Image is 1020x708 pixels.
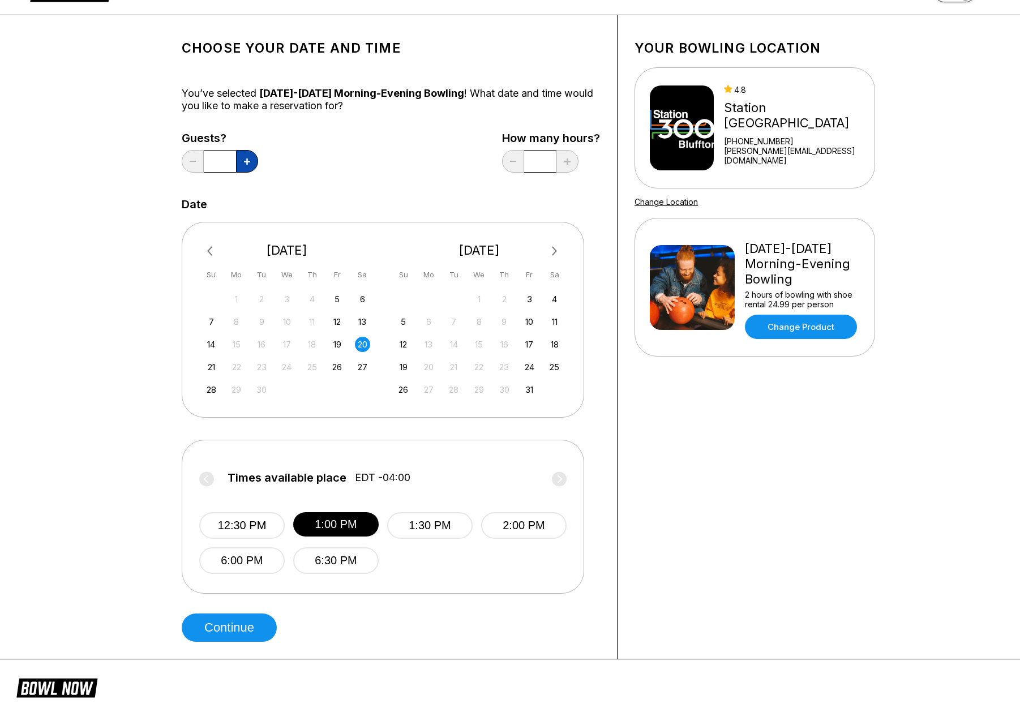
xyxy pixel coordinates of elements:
[522,291,537,307] div: Choose Friday, October 3rd, 2025
[496,382,512,397] div: Not available Thursday, October 30th, 2025
[395,290,564,397] div: month 2025-10
[254,382,269,397] div: Not available Tuesday, September 30th, 2025
[229,267,244,282] div: Mo
[522,359,537,375] div: Choose Friday, October 24th, 2025
[229,359,244,375] div: Not available Monday, September 22nd, 2025
[305,359,320,375] div: Not available Thursday, September 25th, 2025
[724,136,870,146] div: [PHONE_NUMBER]
[547,314,562,329] div: Choose Saturday, October 11th, 2025
[396,382,411,397] div: Choose Sunday, October 26th, 2025
[472,337,487,352] div: Not available Wednesday, October 15th, 2025
[745,241,860,287] div: [DATE]-[DATE] Morning-Evening Bowling
[305,267,320,282] div: Th
[546,242,564,260] button: Next Month
[355,359,370,375] div: Choose Saturday, September 27th, 2025
[522,267,537,282] div: Fr
[496,359,512,375] div: Not available Thursday, October 23rd, 2025
[387,512,473,539] button: 1:30 PM
[329,359,345,375] div: Choose Friday, September 26th, 2025
[293,512,379,537] button: 1:00 PM
[496,314,512,329] div: Not available Thursday, October 9th, 2025
[182,198,207,211] label: Date
[279,359,294,375] div: Not available Wednesday, September 24th, 2025
[472,359,487,375] div: Not available Wednesday, October 22nd, 2025
[293,547,379,574] button: 6:30 PM
[472,267,487,282] div: We
[305,337,320,352] div: Not available Thursday, September 18th, 2025
[229,337,244,352] div: Not available Monday, September 15th, 2025
[355,337,370,352] div: Choose Saturday, September 20th, 2025
[522,314,537,329] div: Choose Friday, October 10th, 2025
[650,85,714,170] img: Station 300 Bluffton
[502,132,600,144] label: How many hours?
[254,314,269,329] div: Not available Tuesday, September 9th, 2025
[421,382,436,397] div: Not available Monday, October 27th, 2025
[472,314,487,329] div: Not available Wednesday, October 8th, 2025
[481,512,567,539] button: 2:00 PM
[472,382,487,397] div: Not available Wednesday, October 29th, 2025
[329,314,345,329] div: Choose Friday, September 12th, 2025
[204,314,219,329] div: Choose Sunday, September 7th, 2025
[724,100,870,131] div: Station [GEOGRAPHIC_DATA]
[635,197,698,207] a: Change Location
[522,382,537,397] div: Choose Friday, October 31st, 2025
[204,382,219,397] div: Choose Sunday, September 28th, 2025
[724,146,870,165] a: [PERSON_NAME][EMAIL_ADDRESS][DOMAIN_NAME]
[421,267,436,282] div: Mo
[254,359,269,375] div: Not available Tuesday, September 23rd, 2025
[547,337,562,352] div: Choose Saturday, October 18th, 2025
[392,243,567,258] div: [DATE]
[724,85,870,95] div: 4.8
[254,337,269,352] div: Not available Tuesday, September 16th, 2025
[279,314,294,329] div: Not available Wednesday, September 10th, 2025
[547,267,562,282] div: Sa
[355,267,370,282] div: Sa
[472,291,487,307] div: Not available Wednesday, October 1st, 2025
[329,267,345,282] div: Fr
[254,291,269,307] div: Not available Tuesday, September 2nd, 2025
[229,291,244,307] div: Not available Monday, September 1st, 2025
[202,290,372,397] div: month 2025-09
[229,314,244,329] div: Not available Monday, September 8th, 2025
[496,337,512,352] div: Not available Thursday, October 16th, 2025
[199,547,285,574] button: 6:00 PM
[229,382,244,397] div: Not available Monday, September 29th, 2025
[199,243,375,258] div: [DATE]
[204,337,219,352] div: Choose Sunday, September 14th, 2025
[182,613,277,642] button: Continue
[547,359,562,375] div: Choose Saturday, October 25th, 2025
[259,87,464,99] span: [DATE]-[DATE] Morning-Evening Bowling
[446,337,461,352] div: Not available Tuesday, October 14th, 2025
[329,291,345,307] div: Choose Friday, September 5th, 2025
[202,242,220,260] button: Previous Month
[446,382,461,397] div: Not available Tuesday, October 28th, 2025
[228,471,346,484] span: Times available place
[446,359,461,375] div: Not available Tuesday, October 21st, 2025
[305,291,320,307] div: Not available Thursday, September 4th, 2025
[446,314,461,329] div: Not available Tuesday, October 7th, 2025
[355,314,370,329] div: Choose Saturday, September 13th, 2025
[279,267,294,282] div: We
[279,337,294,352] div: Not available Wednesday, September 17th, 2025
[182,40,600,56] h1: Choose your Date and time
[204,359,219,375] div: Choose Sunday, September 21st, 2025
[421,359,436,375] div: Not available Monday, October 20th, 2025
[204,267,219,282] div: Su
[522,337,537,352] div: Choose Friday, October 17th, 2025
[396,267,411,282] div: Su
[355,471,410,484] span: EDT -04:00
[745,315,857,339] a: Change Product
[182,87,600,112] div: You’ve selected ! What date and time would you like to make a reservation for?
[635,40,875,56] h1: Your bowling location
[496,291,512,307] div: Not available Thursday, October 2nd, 2025
[254,267,269,282] div: Tu
[396,359,411,375] div: Choose Sunday, October 19th, 2025
[396,314,411,329] div: Choose Sunday, October 5th, 2025
[199,512,285,539] button: 12:30 PM
[650,245,735,330] img: Friday-Sunday Morning-Evening Bowling
[496,267,512,282] div: Th
[745,290,860,309] div: 2 hours of bowling with shoe rental 24.99 per person
[547,291,562,307] div: Choose Saturday, October 4th, 2025
[355,291,370,307] div: Choose Saturday, September 6th, 2025
[329,337,345,352] div: Choose Friday, September 19th, 2025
